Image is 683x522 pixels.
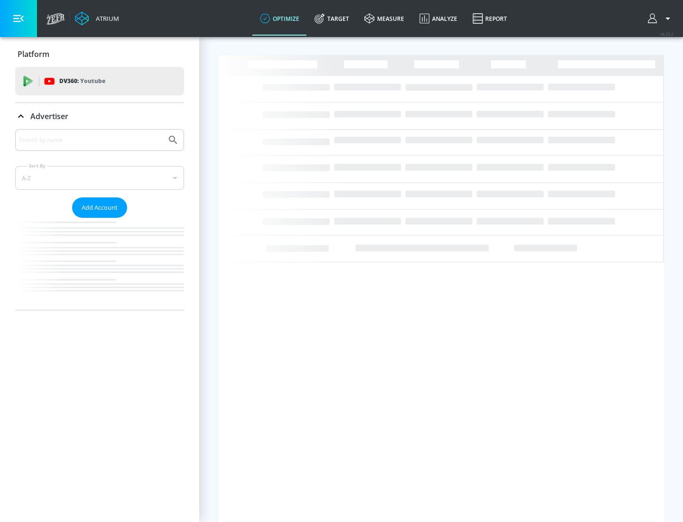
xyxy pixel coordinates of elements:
div: Advertiser [15,129,184,310]
a: Analyze [412,1,465,36]
p: Youtube [80,76,105,86]
span: v 4.25.2 [660,31,674,37]
a: optimize [252,1,307,36]
button: Add Account [72,197,127,218]
span: Add Account [82,202,118,213]
a: Target [307,1,357,36]
a: Atrium [75,11,119,26]
div: Platform [15,41,184,67]
nav: list of Advertiser [15,218,184,310]
input: Search by name [19,134,163,146]
p: Platform [18,49,49,59]
div: DV360: Youtube [15,67,184,95]
label: Sort By [27,163,47,169]
a: Report [465,1,515,36]
p: Advertiser [30,111,68,121]
div: Advertiser [15,103,184,130]
div: Atrium [92,14,119,23]
div: A-Z [15,166,184,190]
a: measure [357,1,412,36]
p: DV360: [59,76,105,86]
